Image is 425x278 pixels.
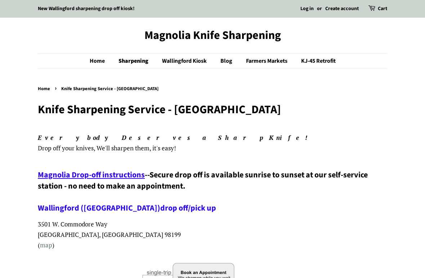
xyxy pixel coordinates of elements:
[296,54,336,69] a: KJ-45 Retrofit
[38,85,387,93] nav: breadcrumbs
[38,202,160,214] a: Wallingford ([GEOGRAPHIC_DATA])
[38,5,135,12] a: New Wallingford sharpening drop off kiosk!
[317,5,322,13] li: or
[145,169,149,181] span: --
[38,144,94,152] span: Drop off your knives
[113,54,156,69] a: Sharpening
[160,202,216,214] a: drop off/pick up
[38,85,52,92] a: Home
[38,133,387,154] p: , We'll sharpen them, it's easy!
[40,241,52,249] a: map
[378,5,387,13] a: Cart
[325,5,359,12] a: Create account
[38,169,145,181] a: Magnolia Drop-off instructions
[38,133,314,142] em: Everybody Deserves a Sharp Knife!
[241,54,295,69] a: Farmers Markets
[61,85,160,92] span: Knife Sharpening Service - [GEOGRAPHIC_DATA]
[300,5,314,12] a: Log in
[38,28,387,42] a: Magnolia Knife Sharpening
[38,220,181,249] span: 3501 W. Commodore Way [GEOGRAPHIC_DATA], [GEOGRAPHIC_DATA] 98199 ( )
[157,54,214,69] a: Wallingford Kiosk
[38,169,368,214] span: Secure drop off is available sunrise to sunset at our self-service station - no need to make an a...
[55,84,58,93] span: ›
[215,54,240,69] a: Blog
[90,54,112,69] a: Home
[38,103,387,116] h1: Knife Sharpening Service - [GEOGRAPHIC_DATA]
